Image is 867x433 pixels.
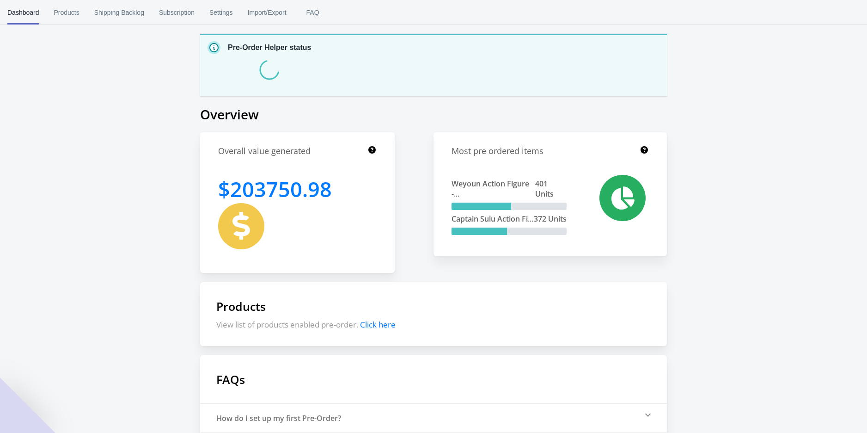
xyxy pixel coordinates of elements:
span: Settings [209,0,233,25]
span: Click here [360,319,396,330]
p: Pre-Order Helper status [228,42,311,53]
p: View list of products enabled pre-order, [216,319,651,330]
span: Products [54,0,79,25]
span: Shipping Backlog [94,0,144,25]
span: Dashboard [7,0,39,25]
span: Weyoun Action Figure -... [452,179,535,199]
h1: Most pre ordered items [452,145,543,157]
span: 401 Units [535,179,567,199]
span: $ [218,175,230,203]
span: 372 Units [534,214,567,224]
h1: FAQs [200,355,667,403]
h1: Overall value generated [218,145,311,157]
div: How do I set up my first Pre-Order? [216,413,341,423]
h1: Overview [200,105,667,123]
h1: 203750.98 [218,175,332,203]
span: Import/Export [248,0,287,25]
span: Subscription [159,0,195,25]
span: FAQ [301,0,324,25]
span: Captain Sulu Action Fi... [452,214,533,224]
h1: Products [216,298,651,314]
